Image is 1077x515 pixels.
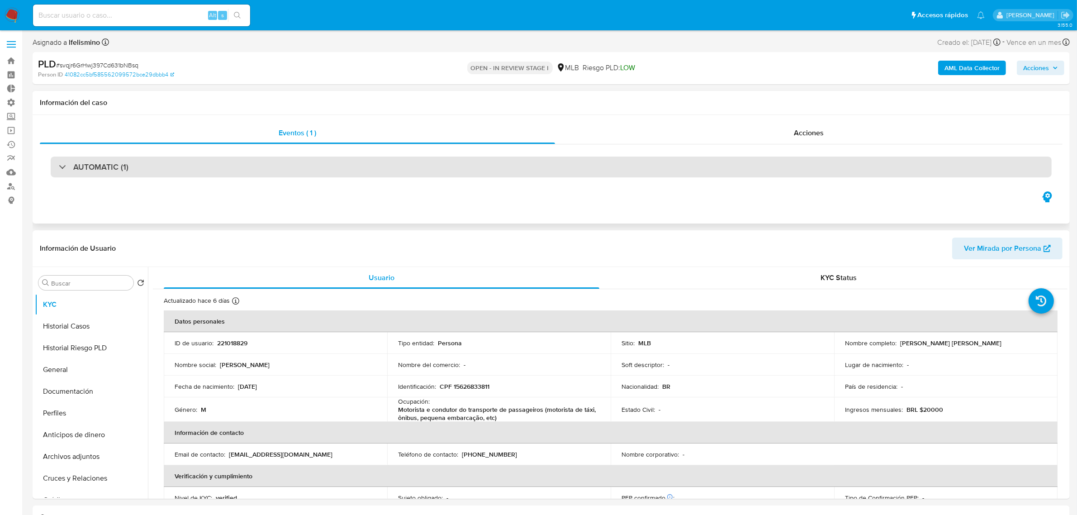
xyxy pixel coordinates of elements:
p: Tipo entidad : [398,339,434,347]
p: Ingresos mensuales : [845,405,903,414]
span: Vence en un mes [1006,38,1061,48]
p: BRL $20000 [906,405,943,414]
p: Género : [175,405,197,414]
span: Usuario [369,272,394,283]
p: Soft descriptor : [622,361,664,369]
a: Notificaciones [977,11,985,19]
p: [PHONE_NUMBER] [462,450,517,458]
p: Nombre del comercio : [398,361,460,369]
p: Nombre corporativo : [622,450,679,458]
p: - [464,361,465,369]
p: - [922,494,924,502]
p: ID de usuario : [175,339,214,347]
button: Acciones [1017,61,1064,75]
th: Verificación y cumplimiento [164,465,1058,487]
span: Accesos rápidos [917,10,968,20]
button: Archivos adjuntos [35,446,148,467]
button: Perfiles [35,402,148,424]
h1: Información del caso [40,98,1063,107]
div: Creado el: [DATE] [937,36,1001,48]
p: 221018829 [217,339,247,347]
span: - [1002,36,1005,48]
p: M [201,405,206,414]
p: - [446,494,448,502]
input: Buscar [51,279,130,287]
button: Anticipos de dinero [35,424,148,446]
p: [DATE] [238,382,257,391]
b: AML Data Collector [944,61,1000,75]
span: Riesgo PLD: [583,63,636,73]
p: CPF 15626833811 [440,382,489,391]
p: - [683,450,684,458]
a: Salir [1061,10,1070,20]
button: KYC [35,294,148,315]
button: Cruces y Relaciones [35,467,148,489]
span: LOW [621,62,636,73]
div: MLB [556,63,579,73]
b: PLD [38,57,56,71]
span: Alt [209,11,216,19]
button: Historial Casos [35,315,148,337]
button: search-icon [228,9,247,22]
span: Ver Mirada por Persona [964,238,1041,259]
b: Person ID [38,71,63,79]
button: Ver Mirada por Persona [952,238,1063,259]
p: Motorista e condutor do transporte de passageiros (motorista de táxi, ônibus, pequena embarcação,... [398,405,596,422]
button: Documentación [35,381,148,402]
span: s [221,11,224,19]
p: - [901,382,903,391]
h1: Información de Usuario [40,244,116,253]
button: Créditos [35,489,148,511]
p: - [907,361,909,369]
p: - [659,405,660,414]
th: Información de contacto [164,422,1058,443]
p: MLB [638,339,651,347]
span: Acciones [1023,61,1049,75]
p: Tipo de Confirmación PEP : [845,494,919,502]
p: Email de contacto : [175,450,225,458]
button: Volver al orden por defecto [137,279,144,289]
a: 41082cc5bf585562099572bce29dbbb4 [65,71,174,79]
p: Nivel de KYC : [175,494,212,502]
p: Nombre social : [175,361,216,369]
h3: AUTOMATIC (1) [73,162,128,172]
p: Fecha de nacimiento : [175,382,234,391]
input: Buscar usuario o caso... [33,10,250,21]
p: PEP confirmado : [622,494,674,502]
p: Estado Civil : [622,405,655,414]
th: Datos personales [164,310,1058,332]
button: AML Data Collector [938,61,1006,75]
button: Historial Riesgo PLD [35,337,148,359]
span: Eventos ( 1 ) [279,128,316,138]
p: Actualizado hace 6 días [164,296,230,305]
p: Teléfono de contacto : [398,450,458,458]
span: KYC Status [821,272,857,283]
p: Nacionalidad : [622,382,659,391]
div: AUTOMATIC (1) [51,157,1052,177]
p: BR [662,382,670,391]
p: santiago.sgreco@mercadolibre.com [1006,11,1058,19]
p: [PERSON_NAME] [220,361,270,369]
p: Lugar de nacimiento : [845,361,903,369]
p: Persona [438,339,462,347]
p: Sujeto obligado : [398,494,443,502]
p: - [668,361,669,369]
p: Sitio : [622,339,635,347]
span: Asignado a [33,38,100,48]
button: General [35,359,148,381]
button: Buscar [42,279,49,286]
p: OPEN - IN REVIEW STAGE I [467,62,553,74]
p: Identificación : [398,382,436,391]
p: verified [216,494,237,502]
p: País de residencia : [845,382,897,391]
p: [EMAIL_ADDRESS][DOMAIN_NAME] [229,450,332,458]
span: Acciones [794,128,824,138]
span: # svqjr6GrHwj397Cd631bNBsq [56,61,138,70]
b: lfelismino [67,37,100,48]
p: Nombre completo : [845,339,897,347]
p: Ocupación : [398,397,430,405]
p: [PERSON_NAME] [PERSON_NAME] [900,339,1001,347]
